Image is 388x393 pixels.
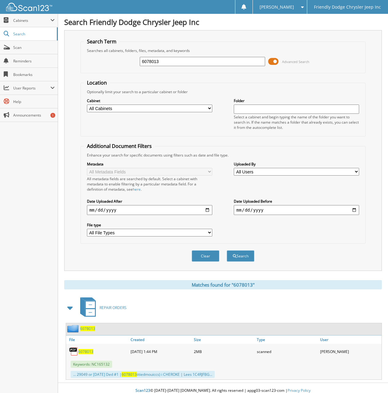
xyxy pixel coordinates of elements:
[84,153,363,158] div: Enhance your search for specific documents using filters such as date and file type.
[50,113,55,118] div: 1
[234,98,359,103] label: Folder
[87,176,212,192] div: All metadata fields are searched by default. Select a cabinet with metadata to enable filtering b...
[234,205,359,215] input: end
[87,161,212,167] label: Metadata
[314,5,381,9] span: Friendly Dodge Chrysler Jeep Inc
[133,187,141,192] a: here
[122,372,137,377] span: 6078013
[234,199,359,204] label: Date Uploaded Before
[69,347,78,356] img: PDF.png
[100,305,127,310] span: REPAIR ORDERS
[80,326,95,331] a: 6078013
[282,59,309,64] span: Advanced Search
[84,143,155,149] legend: Additional Document Filters
[87,98,212,103] label: Cabinet
[13,31,54,37] span: Search
[64,17,382,27] h1: Search Friendly Dodge Chrysler Jeep Inc
[319,345,382,358] div: [PERSON_NAME]
[66,335,129,344] a: File
[234,114,359,130] div: Select a cabinet and begin typing the name of the folder you want to search in. If the name match...
[13,113,55,118] span: Announcements
[13,72,55,77] span: Bookmarks
[260,5,294,9] span: [PERSON_NAME]
[71,371,215,378] div: ... 29049 or [DATE] Ded #1 | iitiedmouiccs) i CHEROKE | Lees 1C4RJFBG...
[192,345,255,358] div: 2MB
[129,345,192,358] div: [DATE] 1:44 PM
[87,205,212,215] input: start
[84,79,110,86] legend: Location
[192,250,219,262] button: Clear
[135,388,150,393] span: Scan123
[129,335,192,344] a: Created
[13,45,55,50] span: Scan
[64,280,382,289] div: Matches found for "6078013"
[255,335,318,344] a: Type
[84,89,363,94] div: Optionally limit your search to a particular cabinet or folder
[288,388,311,393] a: Privacy Policy
[67,325,80,332] img: folder2.png
[234,161,359,167] label: Uploaded By
[76,296,127,320] a: REPAIR ORDERS
[357,363,388,393] iframe: Chat Widget
[71,361,112,368] span: Keywords: NC165132
[87,222,212,228] label: File type
[192,335,255,344] a: Size
[13,18,50,23] span: Cabinets
[78,349,93,354] a: 6078013
[319,335,382,344] a: User
[13,99,55,104] span: Help
[13,58,55,64] span: Reminders
[6,3,52,11] img: scan123-logo-white.svg
[13,85,50,91] span: User Reports
[227,250,254,262] button: Search
[84,48,363,53] div: Searches all cabinets, folders, files, metadata, and keywords
[255,345,318,358] div: scanned
[87,199,212,204] label: Date Uploaded After
[84,38,120,45] legend: Search Term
